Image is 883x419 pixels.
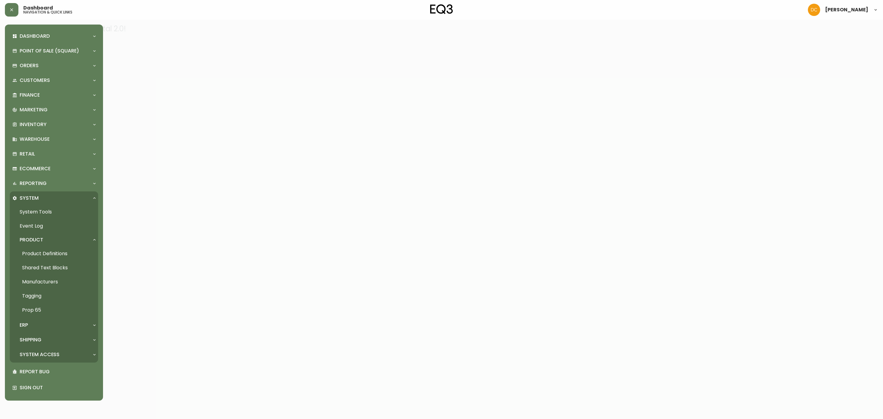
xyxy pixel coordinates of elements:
[10,289,98,303] a: Tagging
[10,74,98,87] div: Customers
[20,121,47,128] p: Inventory
[10,247,98,261] a: Product Definitions
[10,162,98,175] div: Ecommerce
[10,88,98,102] div: Finance
[10,205,98,219] a: System Tools
[20,106,48,113] p: Marketing
[10,191,98,205] div: System
[20,92,40,98] p: Finance
[20,180,47,187] p: Reporting
[10,147,98,161] div: Retail
[20,322,28,329] p: ERP
[23,6,53,10] span: Dashboard
[20,151,35,157] p: Retail
[10,103,98,117] div: Marketing
[825,7,868,12] span: [PERSON_NAME]
[23,10,72,14] h5: navigation & quick links
[10,133,98,146] div: Warehouse
[10,177,98,190] div: Reporting
[10,348,98,361] div: System Access
[10,364,98,380] div: Report Bug
[20,384,96,391] p: Sign Out
[10,118,98,131] div: Inventory
[10,44,98,58] div: Point of Sale (Square)
[20,336,41,343] p: Shipping
[10,59,98,72] div: Orders
[20,351,59,358] p: System Access
[20,77,50,84] p: Customers
[10,333,98,347] div: Shipping
[10,29,98,43] div: Dashboard
[10,380,98,396] div: Sign Out
[10,275,98,289] a: Manufacturers
[20,33,50,40] p: Dashboard
[20,195,39,202] p: System
[20,62,39,69] p: Orders
[20,236,43,243] p: Product
[10,233,98,247] div: Product
[808,4,820,16] img: 7eb451d6983258353faa3212700b340b
[10,303,98,317] a: Prop 65
[20,48,79,54] p: Point of Sale (Square)
[430,4,453,14] img: logo
[20,368,96,375] p: Report Bug
[10,261,98,275] a: Shared Text Blocks
[20,136,50,143] p: Warehouse
[10,318,98,332] div: ERP
[20,165,51,172] p: Ecommerce
[10,219,98,233] a: Event Log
